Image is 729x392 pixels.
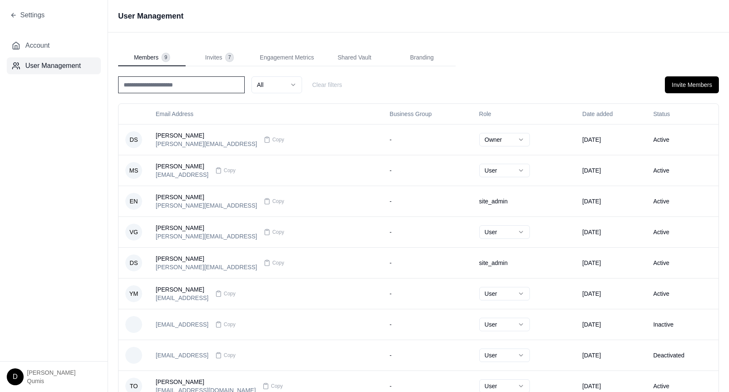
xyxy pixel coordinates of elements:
[156,351,208,360] div: [EMAIL_ADDRESS]
[260,254,287,271] button: Copy
[383,247,472,278] td: -
[125,224,142,241] span: VG
[156,320,208,329] div: [EMAIL_ADDRESS]
[575,186,646,216] td: [DATE]
[7,368,24,385] div: D
[575,216,646,247] td: [DATE]
[156,131,257,140] div: [PERSON_NAME]
[125,131,142,148] span: DS
[646,155,718,186] td: Active
[665,76,719,93] button: Invite Members
[162,53,170,62] span: 9
[383,155,472,186] td: -
[10,10,45,20] button: Settings
[156,285,208,294] div: [PERSON_NAME]
[383,104,472,124] th: Business Group
[575,247,646,278] td: [DATE]
[156,232,257,241] div: [PERSON_NAME][EMAIL_ADDRESS]
[383,340,472,370] td: -
[156,201,257,210] div: [PERSON_NAME][EMAIL_ADDRESS]
[125,254,142,271] span: DS
[646,247,718,278] td: Active
[260,193,287,210] button: Copy
[646,216,718,247] td: Active
[156,193,257,201] div: [PERSON_NAME]
[646,309,718,340] td: Inactive
[27,368,76,377] span: [PERSON_NAME]
[646,340,718,370] td: Deactivated
[383,278,472,309] td: -
[410,53,434,62] span: Branding
[205,53,222,62] span: Invites
[575,278,646,309] td: [DATE]
[156,170,208,179] div: [EMAIL_ADDRESS]
[383,309,472,340] td: -
[272,229,284,235] span: Copy
[337,53,371,62] span: Shared Vault
[156,254,257,263] div: [PERSON_NAME]
[156,224,257,232] div: [PERSON_NAME]
[272,198,284,205] span: Copy
[479,198,508,205] span: site_admin
[156,294,208,302] div: [EMAIL_ADDRESS]
[260,224,287,241] button: Copy
[212,347,239,364] button: Copy
[271,383,283,389] span: Copy
[212,162,239,179] button: Copy
[212,316,239,333] button: Copy
[224,167,235,174] span: Copy
[20,10,45,20] span: Settings
[383,186,472,216] td: -
[575,340,646,370] td: [DATE]
[125,285,142,302] span: YM
[226,53,234,62] span: 7
[383,216,472,247] td: -
[472,104,576,124] th: Role
[27,377,76,385] span: Qumis
[212,285,239,302] button: Copy
[7,57,101,74] button: User Management
[7,37,101,54] button: Account
[260,53,314,62] span: Engagement Metrics
[646,186,718,216] td: Active
[260,131,287,148] button: Copy
[25,61,81,71] span: User Management
[224,321,235,328] span: Copy
[575,104,646,124] th: Date added
[272,260,284,266] span: Copy
[575,124,646,155] td: [DATE]
[224,290,235,297] span: Copy
[224,352,235,359] span: Copy
[383,124,472,155] td: -
[125,162,142,179] span: MS
[575,155,646,186] td: [DATE]
[646,124,718,155] td: Active
[272,136,284,143] span: Copy
[156,140,257,148] div: [PERSON_NAME][EMAIL_ADDRESS]
[156,162,208,170] div: [PERSON_NAME]
[646,104,718,124] th: Status
[134,53,158,62] span: Members
[646,278,718,309] td: Active
[156,263,257,271] div: [PERSON_NAME][EMAIL_ADDRESS]
[479,260,508,266] span: site_admin
[156,378,256,386] div: [PERSON_NAME]
[149,104,383,124] th: Email Address
[575,309,646,340] td: [DATE]
[125,193,142,210] span: EN
[25,41,50,51] span: Account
